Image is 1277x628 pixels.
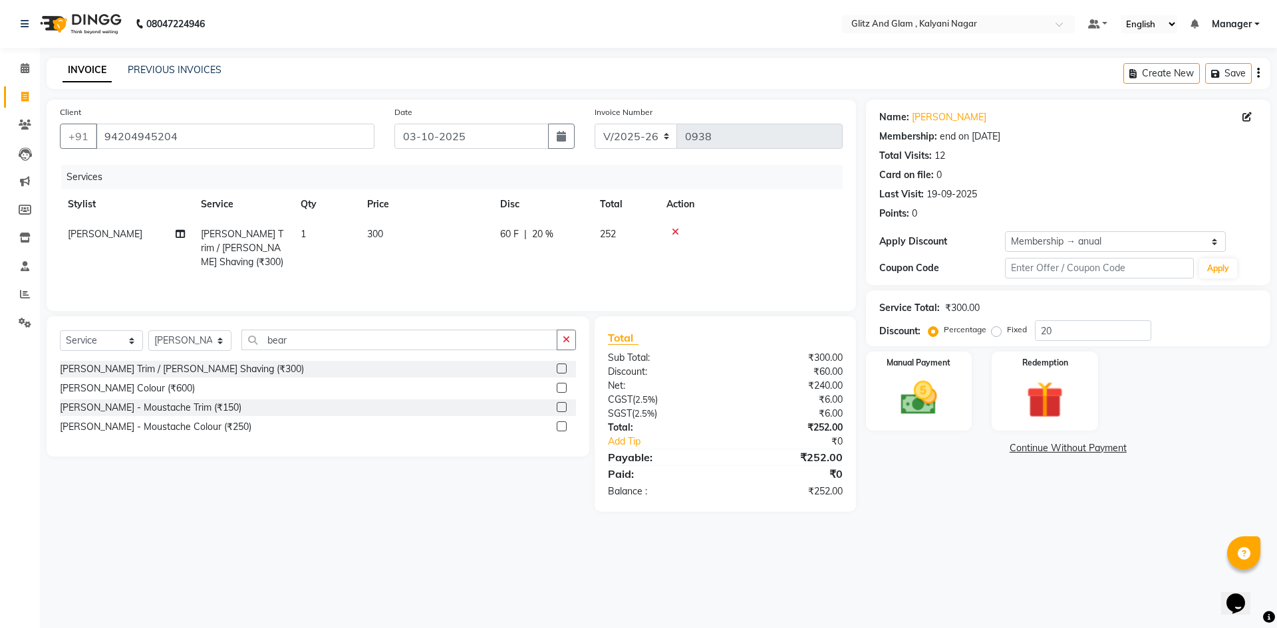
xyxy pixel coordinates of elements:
div: Paid: [598,466,725,482]
span: Total [608,331,638,345]
div: Card on file: [879,168,934,182]
div: [PERSON_NAME] - Moustache Colour (₹250) [60,420,251,434]
th: Stylist [60,189,193,219]
a: [PERSON_NAME] [912,110,986,124]
div: Membership: [879,130,937,144]
label: Percentage [944,324,986,336]
span: Manager [1212,17,1252,31]
input: Enter Offer / Coupon Code [1005,258,1194,278]
div: 0 [912,207,917,221]
span: CGST [608,393,633,405]
span: 252 [600,228,616,240]
div: 19-09-2025 [926,187,977,201]
label: Client [60,106,81,118]
img: _cash.svg [889,377,949,419]
label: Fixed [1007,324,1027,336]
label: Invoice Number [595,106,652,118]
div: Discount: [598,365,725,379]
span: 60 F [500,227,519,241]
div: ₹300.00 [725,351,852,365]
input: Search by Name/Mobile/Email/Code [96,124,374,149]
button: Save [1205,63,1252,84]
div: ₹252.00 [725,484,852,498]
a: Add Tip [598,435,746,449]
div: ( ) [598,407,725,421]
div: Service Total: [879,301,940,315]
label: Manual Payment [887,357,950,369]
div: [PERSON_NAME] Colour (₹600) [60,381,195,395]
div: Name: [879,110,909,124]
button: Create New [1123,63,1200,84]
div: ₹6.00 [725,393,852,407]
label: Redemption [1022,357,1068,369]
span: 1 [301,228,306,240]
a: PREVIOUS INVOICES [128,64,221,76]
div: ₹300.00 [945,301,980,315]
div: Balance : [598,484,725,498]
div: [PERSON_NAME] - Moustache Trim (₹150) [60,401,241,415]
div: Points: [879,207,909,221]
div: Coupon Code [879,261,1005,275]
th: Qty [293,189,359,219]
a: INVOICE [63,58,112,82]
th: Price [359,189,492,219]
div: Discount: [879,324,921,338]
div: Net: [598,379,725,393]
span: 300 [367,228,383,240]
div: 0 [936,168,942,182]
div: Total Visits: [879,149,932,163]
div: Payable: [598,449,725,465]
img: logo [34,5,125,43]
div: ₹252.00 [725,421,852,435]
div: ₹252.00 [725,449,852,465]
div: ₹6.00 [725,407,852,421]
a: Continue Without Payment [869,441,1268,455]
button: +91 [60,124,97,149]
div: Services [61,165,853,189]
span: [PERSON_NAME] Trim / [PERSON_NAME] Shaving (₹300) [201,228,283,268]
div: Total: [598,421,725,435]
div: ( ) [598,393,725,407]
th: Service [193,189,293,219]
div: Last Visit: [879,187,924,201]
th: Disc [492,189,592,219]
span: [PERSON_NAME] [68,228,142,240]
th: Total [592,189,658,219]
div: ₹60.00 [725,365,852,379]
img: _gift.svg [1015,377,1075,423]
label: Date [394,106,412,118]
span: 20 % [532,227,553,241]
span: 2.5% [635,394,655,405]
div: ₹240.00 [725,379,852,393]
th: Action [658,189,843,219]
div: 12 [934,149,945,163]
span: SGST [608,407,632,419]
iframe: chat widget [1221,575,1264,615]
div: Apply Discount [879,235,1005,249]
span: | [524,227,527,241]
b: 08047224946 [146,5,205,43]
div: [PERSON_NAME] Trim / [PERSON_NAME] Shaving (₹300) [60,362,304,376]
div: Sub Total: [598,351,725,365]
div: end on [DATE] [940,130,1000,144]
button: Apply [1199,259,1237,278]
input: Search or Scan [241,330,557,350]
span: 2.5% [635,408,654,419]
div: ₹0 [725,466,852,482]
div: ₹0 [746,435,852,449]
